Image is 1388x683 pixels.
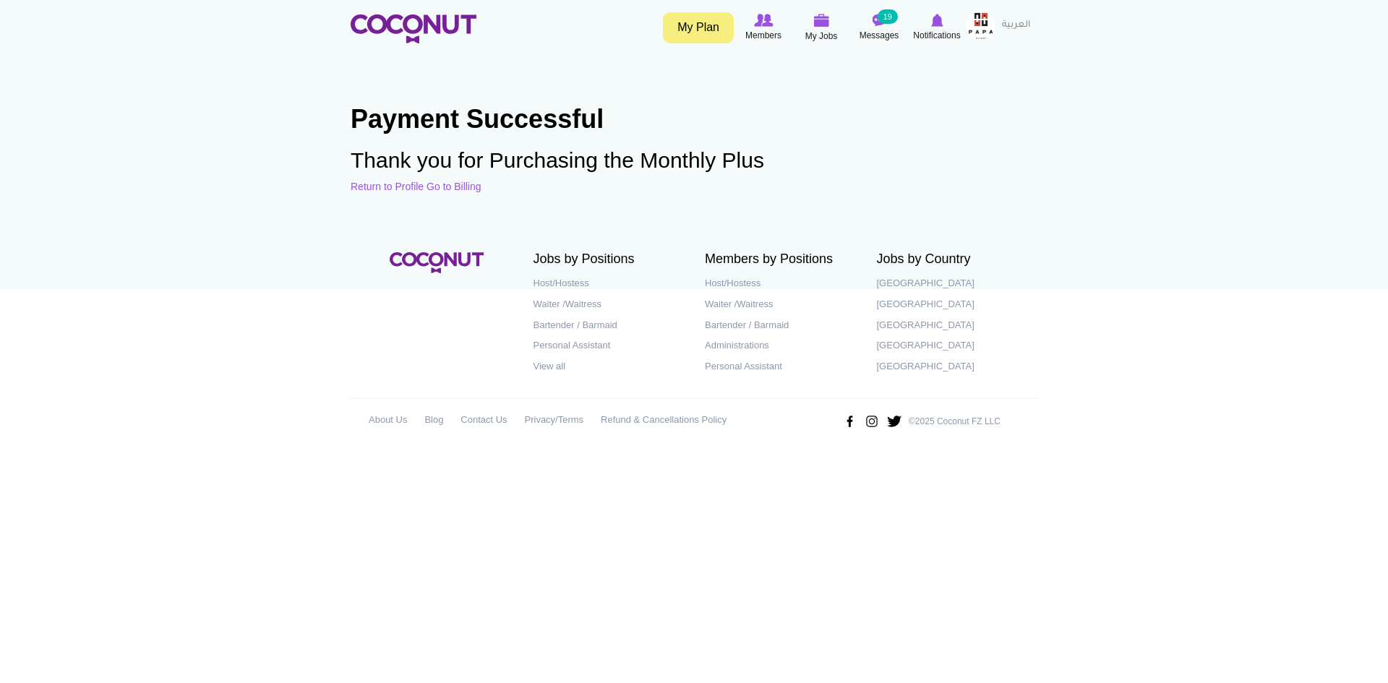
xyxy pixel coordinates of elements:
img: My Jobs [813,14,829,27]
h2: Thank you for Purchasing the Monthly Plus [351,148,1037,172]
a: Administrations [705,335,855,356]
a: Host/Hostess [534,273,684,294]
img: Messages [872,14,886,27]
a: About Us [369,410,407,431]
span: Notifications [913,28,960,43]
a: Blog [424,410,443,431]
a: العربية [995,11,1037,40]
a: My Jobs My Jobs [792,11,850,45]
a: Go to Billing [427,181,481,192]
a: Waiter /Waitress [705,294,855,315]
a: [GEOGRAPHIC_DATA] [877,356,1027,377]
p: ©2025 Coconut FZ LLC [909,416,1001,428]
a: Bartender / Barmaid [534,315,684,336]
span: My Jobs [805,29,838,43]
a: [GEOGRAPHIC_DATA] [877,294,1027,315]
span: Members [745,28,781,43]
a: Privacy/Terms [525,410,584,431]
a: Notifications Notifications [908,11,966,44]
a: Personal Assistant [705,356,855,377]
a: View all [534,356,684,377]
a: Contact Us [460,410,507,431]
a: Bartender / Barmaid [705,315,855,336]
h2: Jobs by Positions [534,252,684,267]
a: Browse Members Members [734,11,792,44]
h2: Members by Positions [705,252,855,267]
h2: Jobs by Country [877,252,1027,267]
img: Instagram [864,410,880,433]
img: Browse Members [754,14,773,27]
a: [GEOGRAPHIC_DATA] [877,335,1027,356]
img: Facebook [841,410,857,433]
img: Notifications [931,14,943,27]
a: Messages Messages 19 [850,11,908,44]
small: 19 [878,9,898,24]
a: [GEOGRAPHIC_DATA] [877,315,1027,336]
img: Twitter [886,410,902,433]
h1: Payment Successful [351,105,1037,134]
a: My Plan [663,12,734,43]
a: Host/Hostess [705,273,855,294]
a: Waiter /Waitress [534,294,684,315]
a: Personal Assistant [534,335,684,356]
span: Messages [860,28,899,43]
img: Home [351,14,476,43]
a: Refund & Cancellations Policy [601,410,727,431]
img: Coconut [390,252,484,274]
a: Return to Profile [351,181,424,192]
a: [GEOGRAPHIC_DATA] [877,273,1027,294]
